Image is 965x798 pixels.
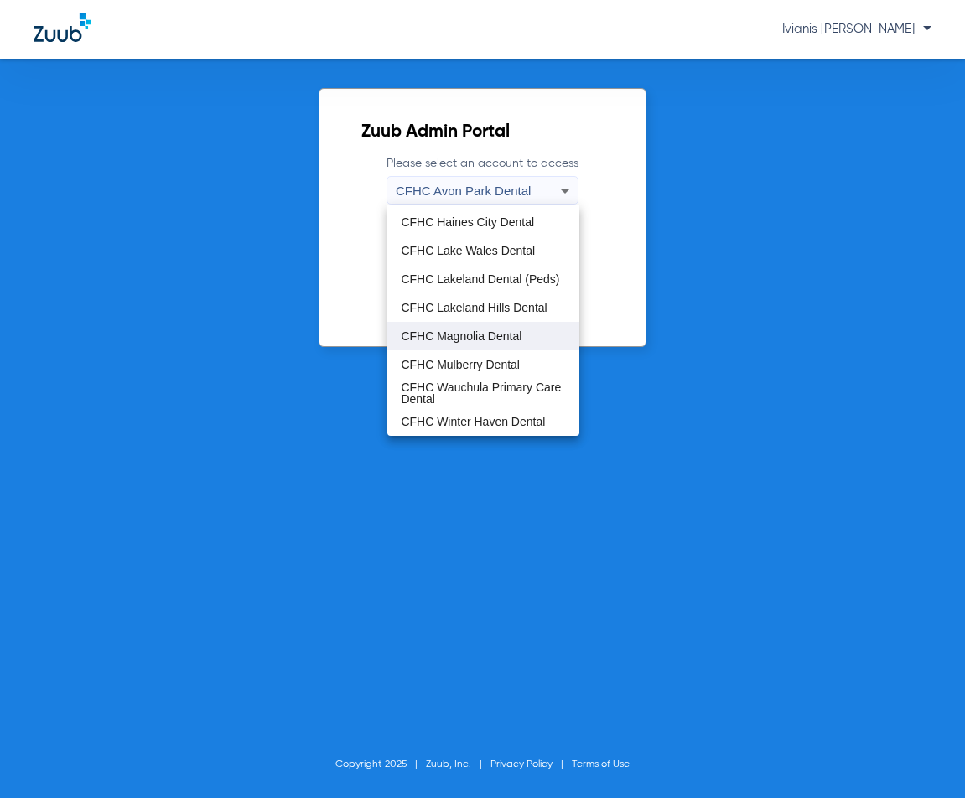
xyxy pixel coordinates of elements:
span: CFHC Winter Haven Dental [401,416,545,427]
span: CFHC Magnolia Dental [401,330,521,342]
span: CFHC Haines City Dental [401,216,534,228]
span: CFHC Lakeland Dental (Peds) [401,273,559,285]
span: CFHC Wauchula Primary Care Dental [401,381,565,405]
span: CFHC Lakeland Hills Dental [401,302,547,313]
span: CFHC Mulberry Dental [401,359,520,370]
iframe: Chat Widget [881,718,965,798]
span: CFHC Lake Wales Dental [401,245,535,256]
